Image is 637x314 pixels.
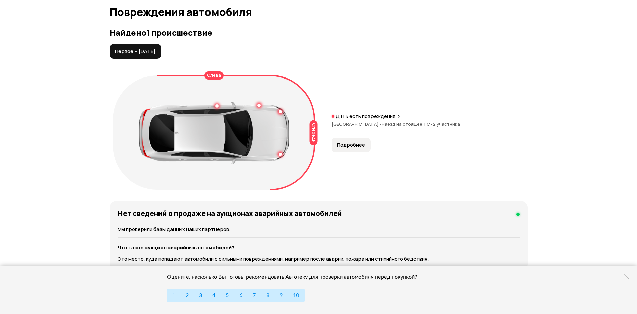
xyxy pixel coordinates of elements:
span: Первое • [DATE] [115,48,155,55]
span: • [430,121,433,127]
span: • [379,121,382,127]
button: 8 [261,289,275,302]
span: 4 [212,293,215,298]
span: 6 [239,293,242,298]
button: Подробнее [332,138,371,152]
span: [GEOGRAPHIC_DATA] [332,121,382,127]
span: 8 [266,293,269,298]
span: 2 [186,293,189,298]
div: Спереди [309,120,317,145]
span: 3 [199,293,202,298]
button: 2 [180,289,194,302]
button: 1 [167,289,181,302]
span: 5 [226,293,229,298]
h4: Нет сведений о продаже на аукционах аварийных автомобилей [118,209,342,218]
button: 4 [207,289,221,302]
button: Первое • [DATE] [110,44,161,59]
div: Слева [204,71,224,80]
button: 6 [234,289,248,302]
span: 9 [280,293,283,298]
div: Оцените, насколько Вы готовы рекомендовать Автотеку для проверки автомобиля перед покупкой? [167,274,426,280]
p: Это место, куда попадают автомобили с сильными повреждениями, например после аварии, пожара или с... [118,255,520,263]
strong: Что такое аукцион аварийных автомобилей? [118,244,235,251]
span: 1 [172,293,175,298]
button: 7 [247,289,261,302]
span: Подробнее [337,142,365,148]
span: Наезд на стоящее ТС [382,121,433,127]
button: 5 [220,289,234,302]
span: 7 [253,293,256,298]
h1: Повреждения автомобиля [110,6,528,18]
p: Мы проверили базы данных наших партнёров. [118,226,520,233]
button: 3 [194,289,207,302]
button: 10 [288,289,304,302]
h3: Найдено 1 происшествие [110,28,528,37]
p: ДТП: есть повреждения [336,113,395,120]
span: 10 [293,293,299,298]
span: 2 участника [433,121,460,127]
button: 9 [274,289,288,302]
